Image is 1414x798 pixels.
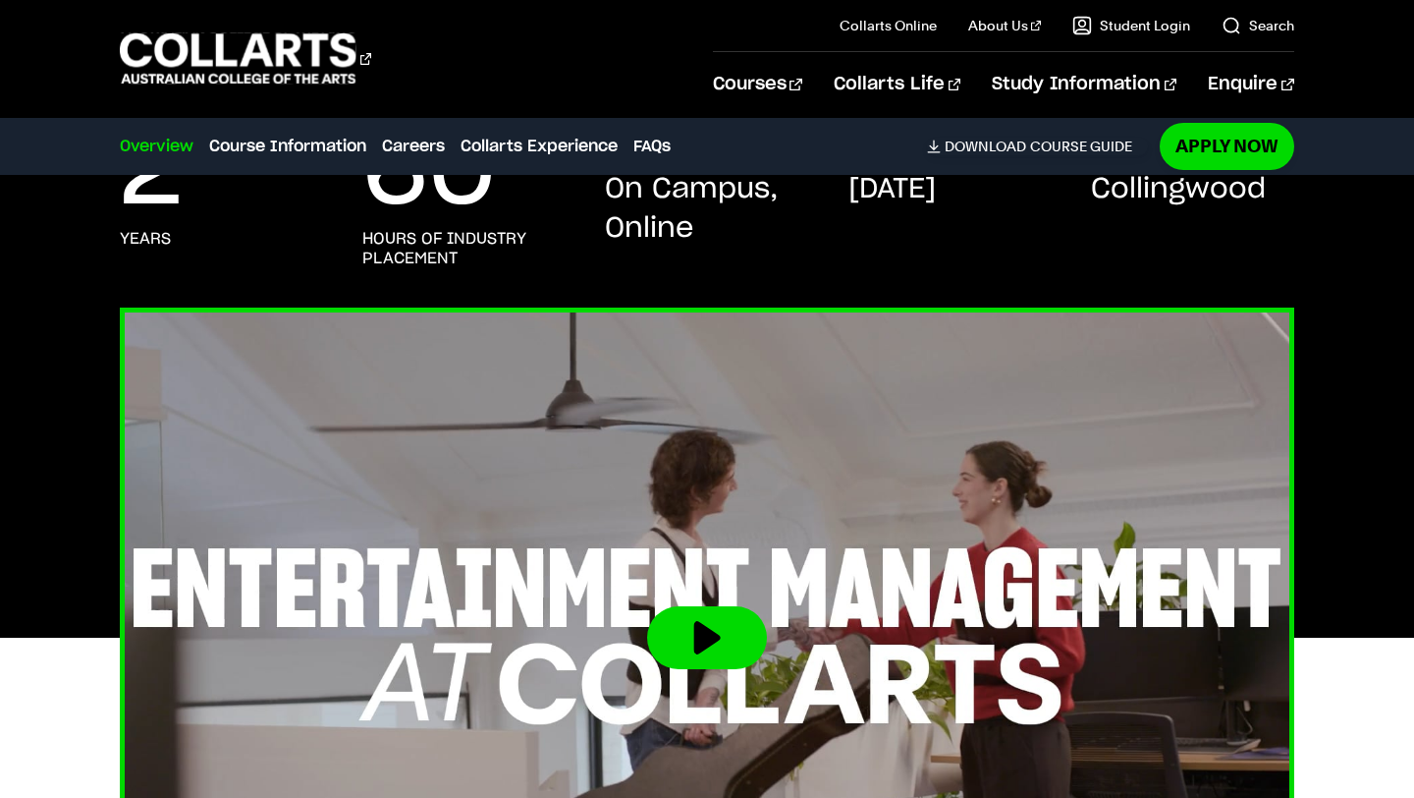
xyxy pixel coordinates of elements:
h3: hours of industry placement [362,229,566,268]
a: FAQs [633,135,671,158]
a: Apply Now [1160,123,1294,169]
p: [DATE] [848,170,936,209]
a: Collarts Life [834,52,960,117]
h3: years [120,229,171,249]
p: Collingwood [1091,170,1266,209]
a: DownloadCourse Guide [927,138,1148,155]
a: Collarts Experience [461,135,618,158]
span: Download [945,138,1026,155]
a: Overview [120,135,193,158]
div: Go to homepage [120,30,371,86]
a: Search [1222,16,1294,35]
a: Study Information [992,52,1176,117]
p: 60 [362,135,496,213]
a: Course Information [209,135,366,158]
a: Enquire [1208,52,1293,117]
p: 2 [120,135,183,213]
a: About Us [968,16,1041,35]
p: On Campus, Online [605,170,808,249]
a: Courses [713,52,802,117]
a: Student Login [1072,16,1190,35]
a: Collarts Online [840,16,937,35]
a: Careers [382,135,445,158]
